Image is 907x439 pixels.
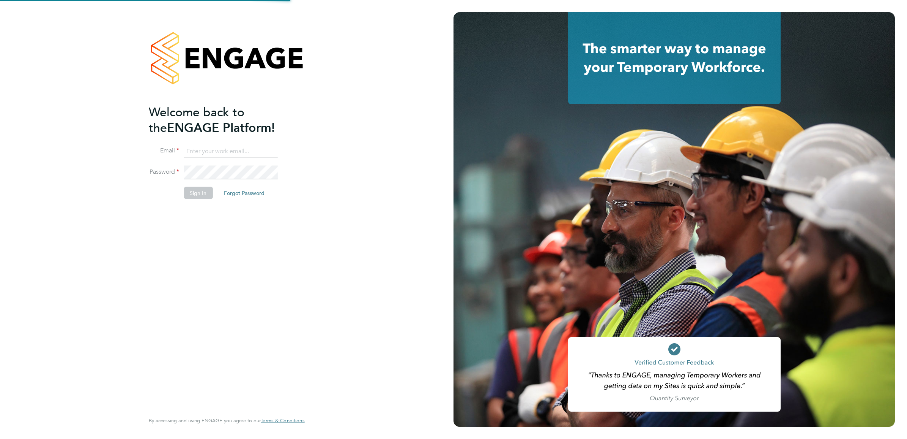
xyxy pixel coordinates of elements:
span: By accessing and using ENGAGE you agree to our [149,417,304,424]
span: Welcome back to the [149,105,244,135]
input: Enter your work email... [184,144,277,158]
h2: ENGAGE Platform! [149,104,297,135]
button: Sign In [184,187,213,199]
label: Email [149,147,179,155]
a: Terms & Conditions [261,418,304,424]
button: Forgot Password [218,187,271,199]
label: Password [149,168,179,176]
